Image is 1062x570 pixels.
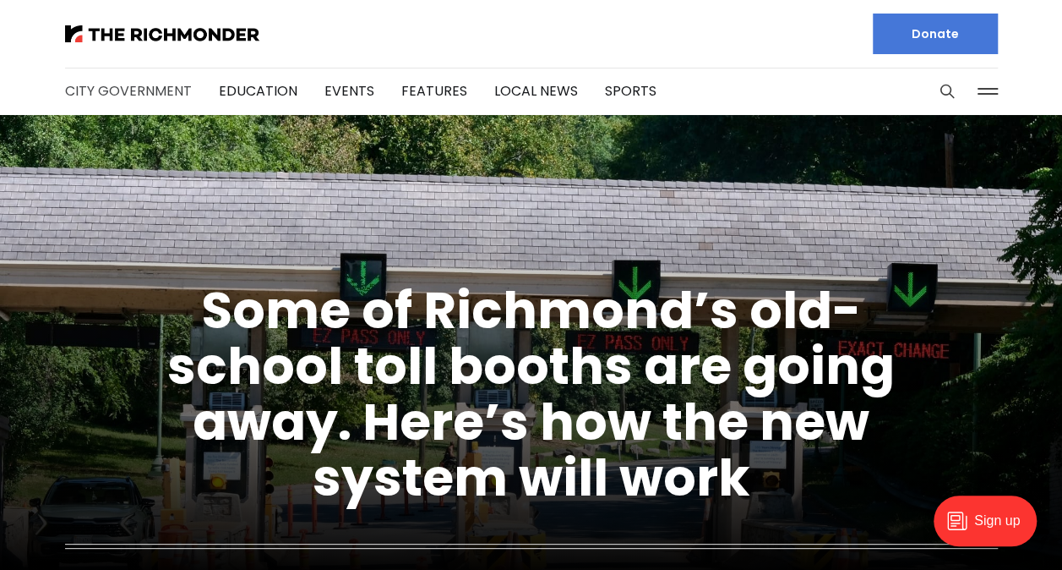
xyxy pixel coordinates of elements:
[494,81,578,101] a: Local News
[873,14,998,54] a: Donate
[324,81,374,101] a: Events
[167,275,895,513] a: Some of Richmond’s old-school toll booths are going away. Here’s how the new system will work
[934,79,960,104] button: Search this site
[919,487,1062,570] iframe: portal-trigger
[65,81,192,101] a: City Government
[605,81,656,101] a: Sports
[65,25,259,42] img: The Richmonder
[401,81,467,101] a: Features
[219,81,297,101] a: Education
